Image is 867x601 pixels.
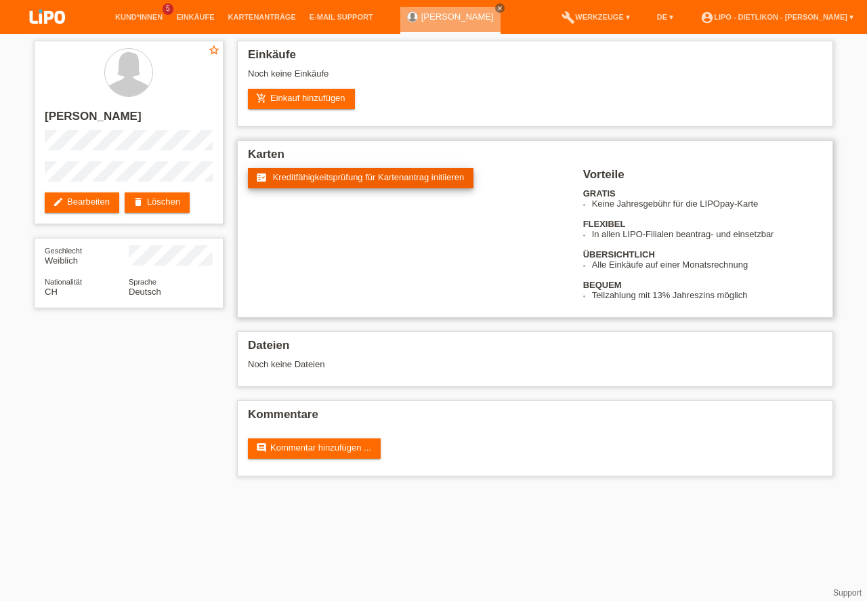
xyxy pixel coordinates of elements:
div: Weiblich [45,245,129,266]
a: add_shopping_cartEinkauf hinzufügen [248,89,355,109]
li: In allen LIPO-Filialen beantrag- und einsetzbar [592,229,822,239]
span: Deutsch [129,287,161,297]
a: Kund*innen [108,13,169,21]
b: GRATIS [583,188,616,199]
b: BEQUEM [583,280,622,290]
i: star_border [208,44,220,56]
li: Teilzahlung mit 13% Jahreszins möglich [592,290,822,300]
a: E-Mail Support [303,13,380,21]
a: commentKommentar hinzufügen ... [248,438,381,459]
span: Geschlecht [45,247,82,255]
span: 5 [163,3,173,15]
span: Sprache [129,278,156,286]
i: fact_check [256,172,267,183]
a: editBearbeiten [45,192,119,213]
a: Einkäufe [169,13,221,21]
li: Alle Einkäufe auf einer Monatsrechnung [592,260,822,270]
a: LIPO pay [14,28,81,38]
h2: Dateien [248,339,822,359]
a: Support [833,588,862,598]
b: FLEXIBEL [583,219,626,229]
h2: Karten [248,148,822,168]
i: build [562,11,575,24]
a: close [495,3,505,13]
li: Keine Jahresgebühr für die LIPOpay-Karte [592,199,822,209]
i: comment [256,442,267,453]
a: fact_check Kreditfähigkeitsprüfung für Kartenantrag initiieren [248,168,473,188]
a: star_border [208,44,220,58]
i: add_shopping_cart [256,93,267,104]
i: delete [133,196,144,207]
a: Kartenanträge [221,13,303,21]
h2: Vorteile [583,168,822,188]
a: [PERSON_NAME] [421,12,494,22]
b: ÜBERSICHTLICH [583,249,655,260]
a: deleteLöschen [125,192,190,213]
div: Noch keine Einkäufe [248,68,822,89]
a: buildWerkzeuge ▾ [555,13,637,21]
i: account_circle [700,11,714,24]
a: account_circleLIPO - Dietlikon - [PERSON_NAME] ▾ [694,13,860,21]
a: DE ▾ [650,13,680,21]
span: Kreditfähigkeitsprüfung für Kartenantrag initiieren [273,172,465,182]
i: close [496,5,503,12]
h2: Einkäufe [248,48,822,68]
i: edit [53,196,64,207]
h2: Kommentare [248,408,822,428]
span: Nationalität [45,278,82,286]
h2: [PERSON_NAME] [45,110,213,130]
div: Noch keine Dateien [248,359,662,369]
span: Schweiz [45,287,58,297]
